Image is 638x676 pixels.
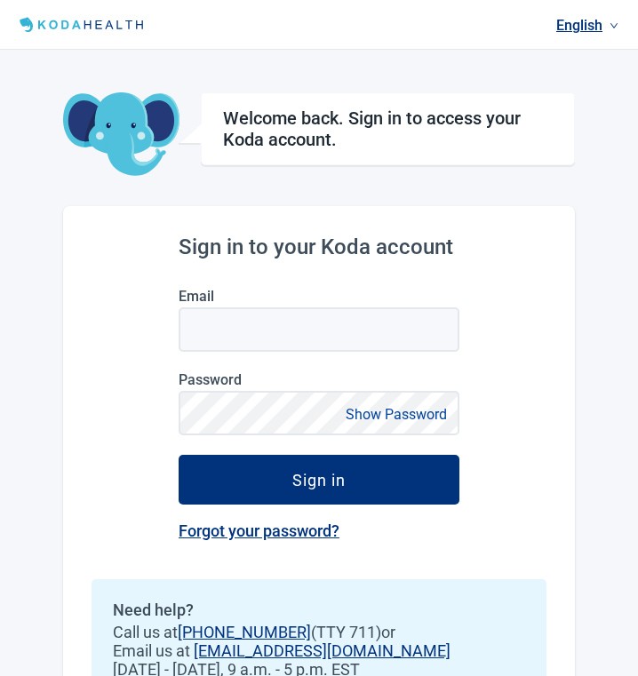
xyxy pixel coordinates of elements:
span: down [610,21,618,30]
a: [PHONE_NUMBER] [178,623,311,641]
label: Email [179,288,459,305]
span: Call us at (TTY 711) or [113,623,525,641]
a: Current language: English [549,11,626,40]
button: Sign in [179,455,459,505]
div: Sign in [292,471,346,489]
a: Forgot your password? [179,521,339,540]
label: Password [179,371,459,388]
h2: Sign in to your Koda account [179,235,459,259]
button: Show Password [340,402,452,426]
img: Koda Elephant [63,92,179,178]
h1: Welcome back. Sign in to access your Koda account. [223,107,553,150]
img: Koda Health [14,14,152,36]
h2: Need help? [113,600,525,619]
a: [EMAIL_ADDRESS][DOMAIN_NAME] [194,641,451,660]
span: Email us at [113,641,525,660]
